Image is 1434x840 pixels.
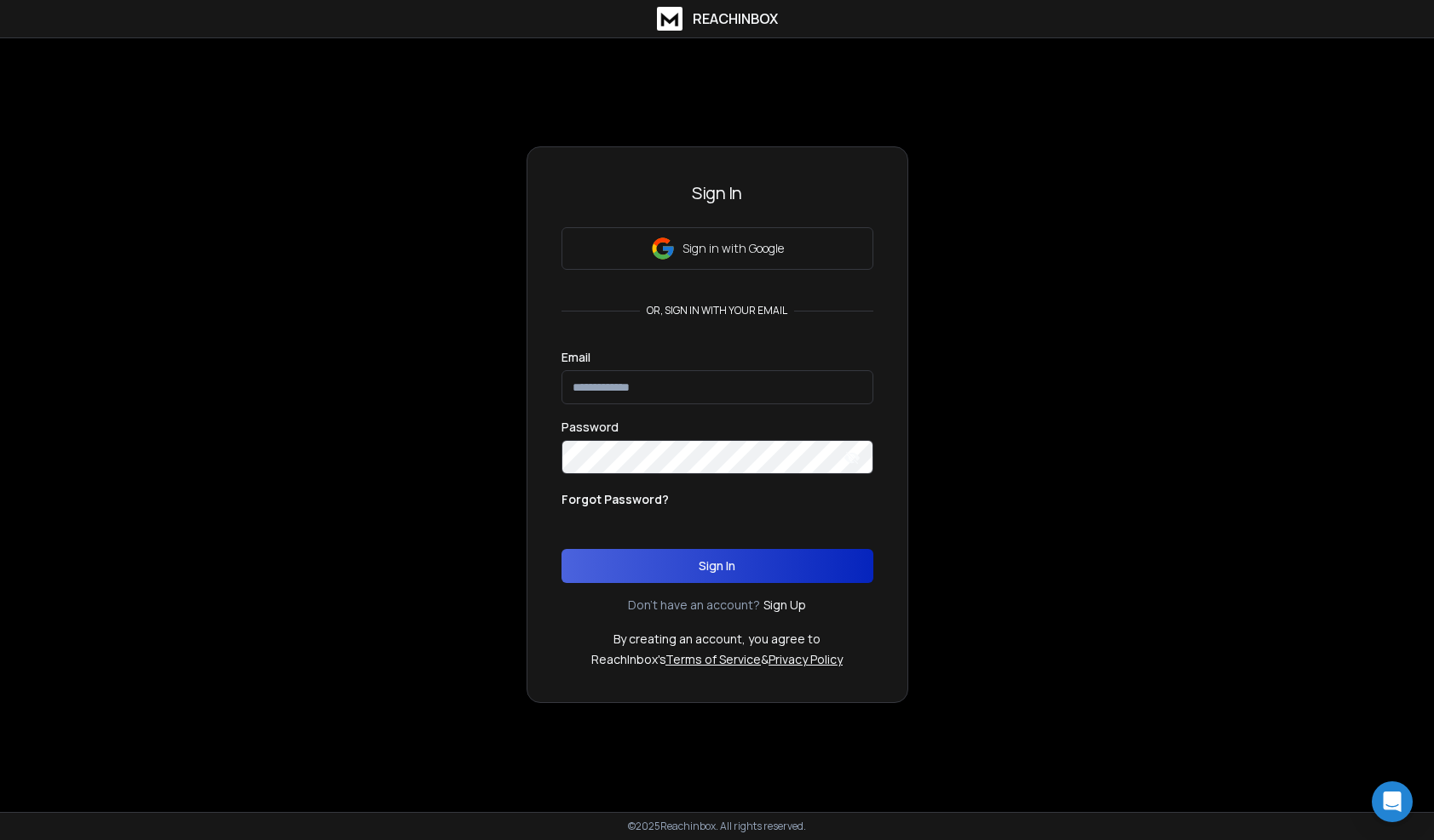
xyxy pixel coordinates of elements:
[657,7,682,31] img: logo
[562,181,873,205] h3: Sign In
[628,820,806,833] p: © 2025 Reachinbox. All rights reserved.
[628,597,760,614] p: Don't have an account?
[562,227,873,270] button: Sign in with Google
[769,651,843,667] a: Privacy Policy
[640,304,794,317] p: or, sign in with your email
[562,421,619,433] label: Password
[1372,781,1413,822] div: Open Intercom Messenger
[562,491,669,508] p: Forgot Password?
[693,9,778,29] h1: ReachInbox
[562,549,873,583] button: Sign In
[763,597,806,614] a: Sign Up
[682,240,784,257] p: Sign in with Google
[613,631,821,648] p: By creating an account, you agree to
[591,651,843,668] p: ReachInbox's &
[657,7,778,31] a: ReachInbox
[665,651,761,667] a: Terms of Service
[562,351,590,363] label: Email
